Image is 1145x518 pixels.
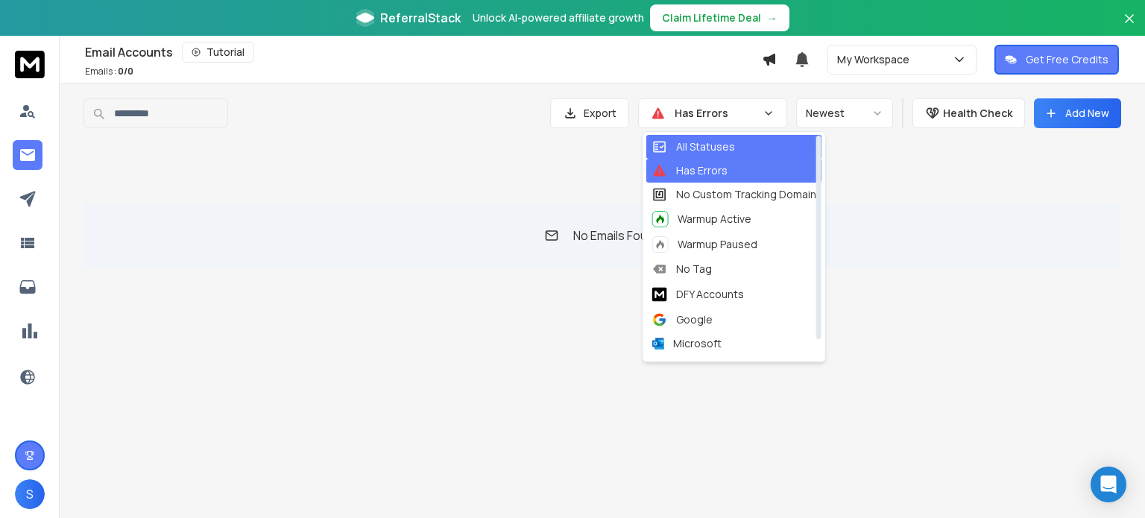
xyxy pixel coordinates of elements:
[42,24,73,36] div: v 4.0.25
[652,262,712,277] div: No Tag
[912,98,1025,128] button: Health Check
[85,66,133,78] p: Emails :
[767,10,777,25] span: →
[182,42,254,63] button: Tutorial
[1026,52,1108,67] p: Get Free Credits
[652,139,735,154] div: All Statuses
[652,236,757,253] div: Warmup Paused
[165,88,251,98] div: Keywords by Traffic
[40,86,52,98] img: tab_domain_overview_orange.svg
[573,227,660,244] p: No Emails Found
[380,9,461,27] span: ReferralStack
[943,106,1012,121] p: Health Check
[652,211,751,227] div: Warmup Active
[652,187,816,202] div: No Custom Tracking Domain
[675,106,757,121] p: Has Errors
[652,312,713,327] div: Google
[148,86,160,98] img: tab_keywords_by_traffic_grey.svg
[473,10,644,25] p: Unlock AI-powered affiliate growth
[1091,467,1126,502] div: Open Intercom Messenger
[994,45,1119,75] button: Get Free Credits
[24,24,36,36] img: logo_orange.svg
[650,4,789,31] button: Claim Lifetime Deal→
[796,98,893,128] button: Newest
[85,42,762,63] div: Email Accounts
[652,285,744,303] div: DFY Accounts
[652,336,722,351] div: Microsoft
[15,479,45,509] button: S
[1034,98,1121,128] button: Add New
[57,88,133,98] div: Domain Overview
[39,39,106,51] div: Domain: [URL]
[837,52,915,67] p: My Workspace
[550,98,629,128] button: Export
[652,163,728,178] div: Has Errors
[1120,9,1139,45] button: Close banner
[24,39,36,51] img: website_grey.svg
[118,65,133,78] span: 0 / 0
